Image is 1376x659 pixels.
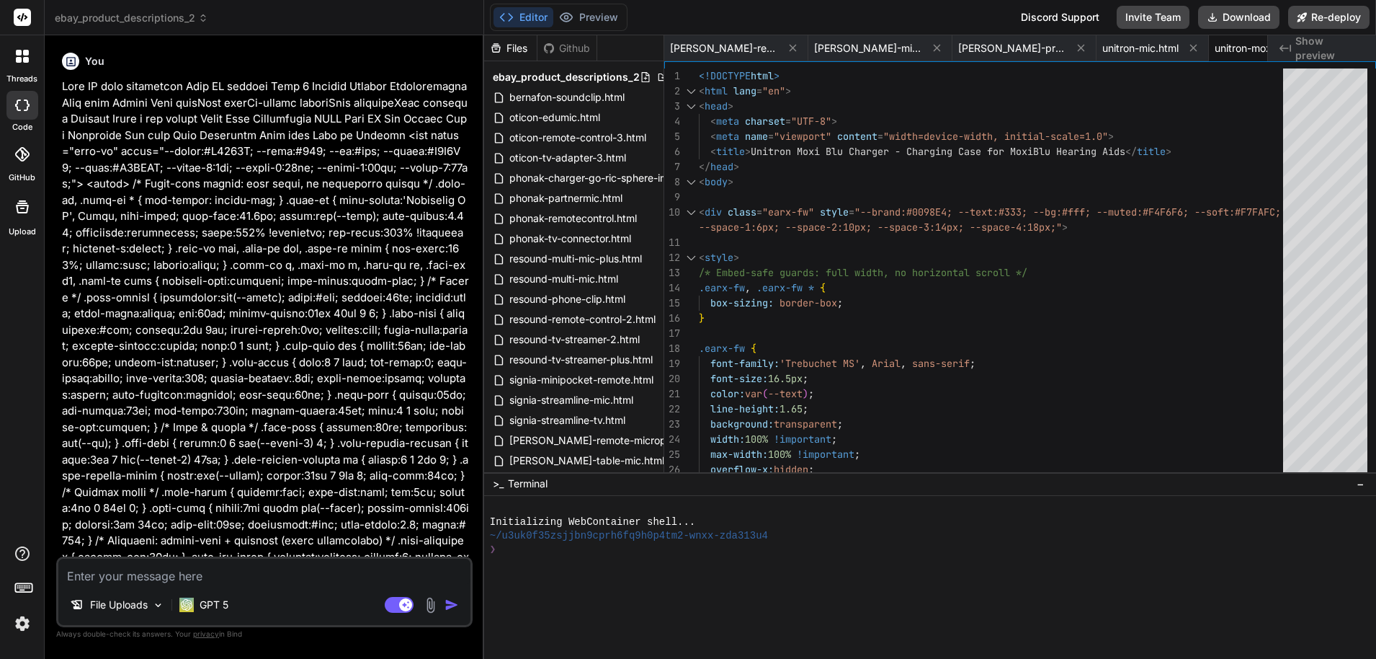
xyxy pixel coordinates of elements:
[710,145,716,158] span: <
[797,448,854,461] span: !important
[762,387,768,400] span: (
[508,371,655,389] span: signia-minipocket-remote.html
[710,433,745,446] span: width:
[493,7,553,27] button: Editor
[774,417,837,430] span: transparent
[553,7,624,27] button: Preview
[710,296,774,309] span: box-sizing:
[682,205,700,220] div: Click to collapse the range.
[705,99,728,112] span: head
[901,357,906,370] span: ,
[710,357,779,370] span: font-family:
[854,205,1143,218] span: "--brand:#0098E4; --text:#333; --bg:#fff; --muted:
[779,296,837,309] span: border-box
[664,296,680,311] div: 15
[745,115,785,128] span: charset
[849,205,854,218] span: =
[664,311,680,326] div: 16
[682,84,700,99] div: Click to collapse the range.
[664,402,680,417] div: 22
[1012,6,1108,29] div: Discord Support
[1354,472,1367,495] button: −
[508,109,602,126] span: oticon-edumic.html
[508,432,738,449] span: [PERSON_NAME]-remote-microphone-plus.html
[710,402,779,415] span: line-height:
[664,280,680,296] div: 14
[664,341,680,356] div: 18
[200,598,228,612] p: GPT 5
[508,351,654,368] span: resound-tv-streamer-plus.html
[1295,34,1364,63] span: Show preview
[820,281,826,294] span: {
[664,205,680,220] div: 10
[872,357,901,370] span: Arial
[1198,6,1279,29] button: Download
[55,11,208,25] span: ebay_product_descriptions_2
[508,250,643,267] span: resound-multi-mic-plus.html
[768,387,803,400] span: --text
[854,448,860,461] span: ;
[751,69,774,82] span: html
[508,230,633,247] span: phonak-tv-connector.html
[670,41,778,56] span: [PERSON_NAME]-remote-control.html
[493,70,640,84] span: ebay_product_descriptions_2
[699,311,705,324] span: }
[664,250,680,265] div: 12
[85,54,104,68] h6: You
[90,598,148,612] p: File Uploads
[508,190,624,207] span: phonak-partnermic.html
[820,205,849,218] span: style
[699,84,705,97] span: <
[745,281,751,294] span: ,
[664,68,680,84] div: 1
[699,266,987,279] span: /* Embed-safe guards: full width, no horizontal sc
[699,221,987,234] span: --space-1:6px; --space-2:10px; --space-3:14px; --s
[664,432,680,447] div: 24
[9,226,36,238] label: Upload
[508,477,548,491] span: Terminal
[791,115,831,128] span: "UTF-8"
[751,342,756,355] span: {
[490,516,695,529] span: Initializing WebContainer shell...
[710,417,774,430] span: background:
[710,387,745,400] span: color:
[958,41,1066,56] span: [PERSON_NAME]-premium-starlink-charger.html
[682,250,700,265] div: Click to collapse the range.
[508,169,710,187] span: phonak-charger-go-ric-sphere-infinio.html
[1215,41,1323,56] span: unitron-moxi-blu-charger.html
[808,387,814,400] span: ;
[664,356,680,371] div: 19
[751,145,1033,158] span: Unitron Moxi Blu Charger - Charging Case for Moxi
[803,402,808,415] span: ;
[699,251,705,264] span: <
[664,99,680,114] div: 3
[877,130,883,143] span: =
[1033,145,1125,158] span: Blu Hearing Aids
[705,175,728,188] span: body
[664,371,680,386] div: 20
[756,84,762,97] span: =
[860,357,866,370] span: ,
[1137,145,1166,158] span: title
[664,84,680,99] div: 2
[699,281,745,294] span: .earx-fw
[508,311,657,328] span: resound-remote-control-2.html
[768,130,774,143] span: =
[785,115,791,128] span: =
[699,342,745,355] span: .earx-fw
[484,41,537,56] div: Files
[710,160,733,173] span: head
[987,221,1062,234] span: pace-4:18px;"
[745,433,768,446] span: 100%
[664,462,680,477] div: 26
[803,372,808,385] span: ;
[9,172,35,184] label: GitHub
[1143,205,1281,218] span: #F4F6F6; --soft:#F7FAFC;
[710,115,716,128] span: <
[705,205,722,218] span: div
[699,175,705,188] span: <
[508,412,627,429] span: signia-streamline-tv.html
[6,73,37,85] label: threads
[1117,6,1189,29] button: Invite Team
[508,392,635,409] span: signia-streamline-mic.html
